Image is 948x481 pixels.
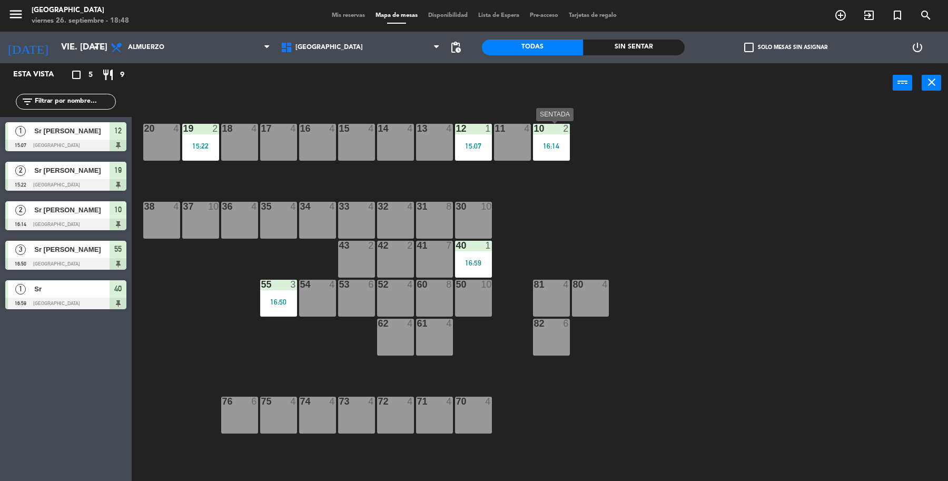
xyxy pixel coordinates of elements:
[70,68,83,81] i: crop_square
[15,126,26,136] span: 1
[449,41,462,54] span: pending_actions
[525,13,564,18] span: Pre-acceso
[173,124,180,133] div: 4
[834,9,847,22] i: add_circle_outline
[128,44,164,51] span: Almuerzo
[290,397,297,406] div: 4
[446,124,452,133] div: 4
[251,124,258,133] div: 4
[407,280,413,289] div: 4
[368,241,374,250] div: 2
[744,43,827,52] label: Solo mesas sin asignar
[891,9,904,22] i: turned_in_not
[407,202,413,211] div: 4
[482,40,583,55] div: Todas
[15,165,26,176] span: 2
[495,124,496,133] div: 11
[222,397,223,406] div: 76
[485,397,491,406] div: 4
[90,41,103,54] i: arrow_drop_down
[417,397,418,406] div: 71
[329,280,335,289] div: 4
[339,124,340,133] div: 15
[417,241,418,250] div: 41
[32,5,129,16] div: [GEOGRAPHIC_DATA]
[208,202,219,211] div: 10
[183,124,184,133] div: 19
[34,204,110,215] span: Sr [PERSON_NAME]
[368,124,374,133] div: 4
[563,124,569,133] div: 2
[251,397,258,406] div: 6
[481,202,491,211] div: 10
[329,397,335,406] div: 4
[8,6,24,22] i: menu
[564,13,622,18] span: Tarjetas de regalo
[863,9,875,22] i: exit_to_app
[15,205,26,215] span: 2
[368,397,374,406] div: 4
[378,241,379,250] div: 42
[534,124,535,133] div: 10
[34,283,110,295] span: Sr
[339,397,340,406] div: 73
[378,397,379,406] div: 72
[339,241,340,250] div: 43
[911,41,924,54] i: power_settings_new
[5,68,76,81] div: Esta vista
[329,202,335,211] div: 4
[473,13,525,18] span: Lista de Espera
[8,6,24,26] button: menu
[327,13,370,18] span: Mis reservas
[114,203,122,216] span: 10
[222,202,223,211] div: 36
[290,124,297,133] div: 4
[102,68,114,81] i: restaurant
[446,202,452,211] div: 8
[120,69,124,81] span: 9
[455,142,492,150] div: 15:07
[536,108,574,121] div: SENTADA
[144,202,145,211] div: 38
[524,124,530,133] div: 4
[922,75,941,91] button: close
[456,241,457,250] div: 40
[21,95,34,108] i: filter_list
[261,202,262,211] div: 35
[88,69,93,81] span: 5
[114,124,122,137] span: 12
[563,280,569,289] div: 4
[896,76,909,89] i: power_input
[446,241,452,250] div: 7
[32,16,129,26] div: viernes 26. septiembre - 18:48
[417,319,418,328] div: 61
[222,124,223,133] div: 18
[183,202,184,211] div: 37
[290,280,297,289] div: 3
[34,165,110,176] span: Sr [PERSON_NAME]
[378,202,379,211] div: 32
[417,280,418,289] div: 60
[456,124,457,133] div: 12
[368,280,374,289] div: 6
[423,13,473,18] span: Disponibilidad
[417,124,418,133] div: 13
[455,259,492,267] div: 16:59
[485,124,491,133] div: 1
[744,43,754,52] span: check_box_outline_blank
[407,124,413,133] div: 4
[300,202,301,211] div: 34
[378,319,379,328] div: 62
[300,280,301,289] div: 54
[417,202,418,211] div: 31
[925,76,938,89] i: close
[563,319,569,328] div: 6
[920,9,932,22] i: search
[114,164,122,176] span: 19
[15,284,26,295] span: 1
[329,124,335,133] div: 4
[446,319,452,328] div: 4
[456,202,457,211] div: 30
[290,202,297,211] div: 4
[407,319,413,328] div: 4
